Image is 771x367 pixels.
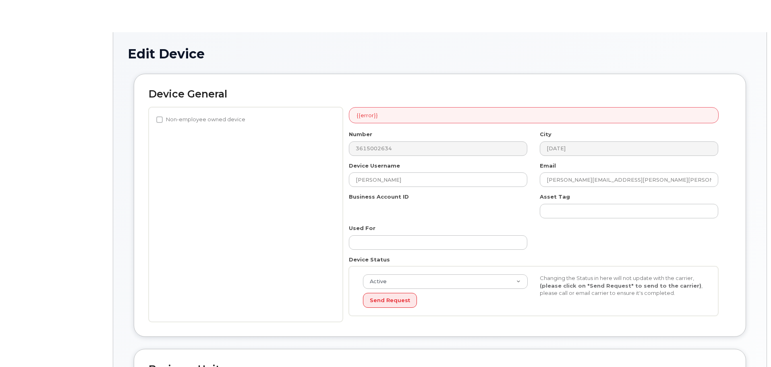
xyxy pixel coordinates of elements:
[128,47,752,61] h1: Edit Device
[149,89,731,100] h2: Device General
[363,293,417,308] button: Send Request
[540,162,556,170] label: Email
[349,224,375,232] label: Used For
[534,274,711,297] div: Changing the Status in here will not update with the carrier, , please call or email carrier to e...
[349,107,719,124] div: {{error}}
[349,131,372,138] label: Number
[349,193,409,201] label: Business Account ID
[156,115,245,124] label: Non-employee owned device
[540,131,551,138] label: City
[156,116,163,123] input: Non-employee owned device
[540,282,701,289] strong: (please click on "Send Request" to send to the carrier)
[349,162,400,170] label: Device Username
[540,193,570,201] label: Asset Tag
[349,256,390,263] label: Device Status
